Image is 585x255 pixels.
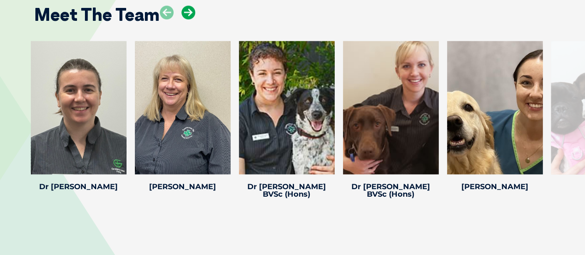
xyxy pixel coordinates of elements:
[35,6,160,23] h2: Meet The Team
[31,183,127,190] h4: Dr [PERSON_NAME]
[135,183,231,190] h4: [PERSON_NAME]
[447,183,543,190] h4: [PERSON_NAME]
[343,183,439,198] h4: Dr [PERSON_NAME] BVSc (Hons)
[239,183,335,198] h4: Dr [PERSON_NAME] BVSc (Hons)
